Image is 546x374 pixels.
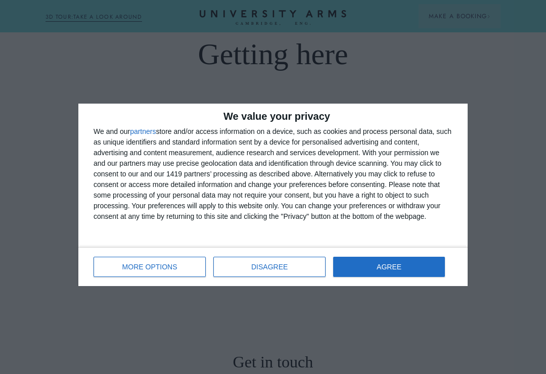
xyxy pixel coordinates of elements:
span: MORE OPTIONS [122,263,177,270]
button: AGREE [333,257,445,277]
span: DISAGREE [251,263,288,270]
button: DISAGREE [213,257,326,277]
button: MORE OPTIONS [94,257,206,277]
button: partners [130,128,156,135]
div: We and our store and/or access information on a device, such as cookies and process personal data... [94,126,452,222]
span: AGREE [377,263,401,270]
div: qc-cmp2-ui [78,104,468,286]
h2: We value your privacy [94,111,452,121]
